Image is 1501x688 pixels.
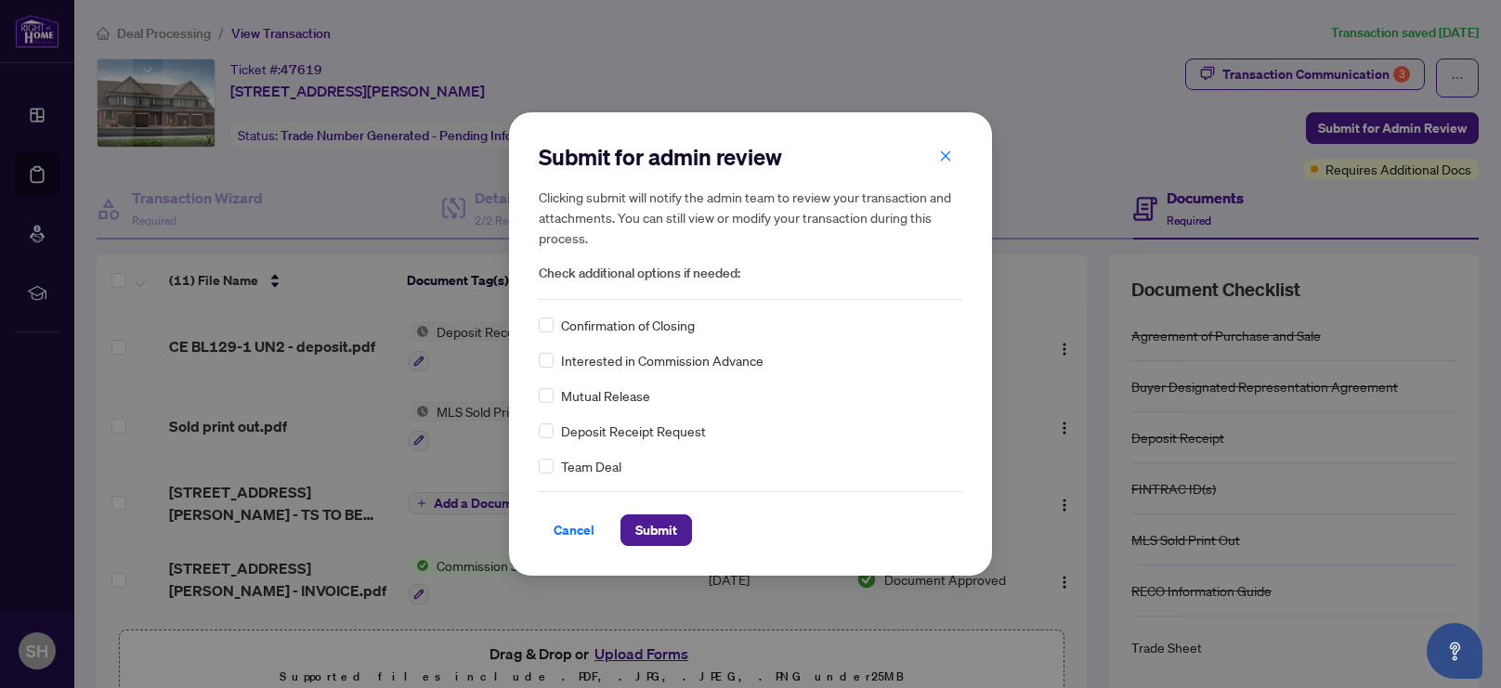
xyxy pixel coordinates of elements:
span: Submit [635,515,677,545]
span: Deposit Receipt Request [561,421,706,441]
span: close [939,149,952,162]
span: Interested in Commission Advance [561,350,764,370]
span: Confirmation of Closing [561,315,695,335]
span: Check additional options if needed: [539,263,962,284]
span: Team Deal [561,456,621,476]
h2: Submit for admin review [539,142,962,172]
span: Mutual Release [561,385,650,406]
button: Cancel [539,514,609,546]
button: Submit [620,514,692,546]
button: Open asap [1427,623,1482,679]
span: Cancel [554,515,594,545]
h5: Clicking submit will notify the admin team to review your transaction and attachments. You can st... [539,187,962,248]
